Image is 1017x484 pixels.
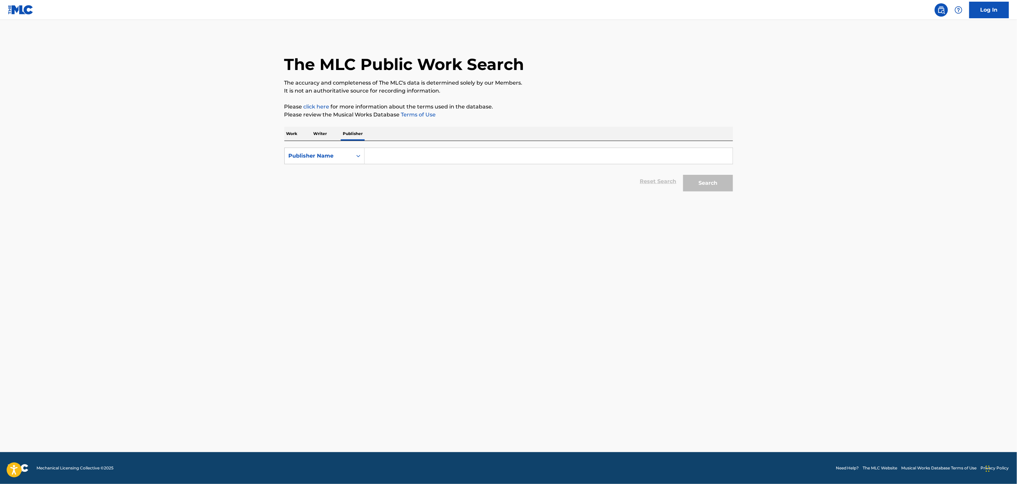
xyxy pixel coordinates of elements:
[400,111,436,118] a: Terms of Use
[284,79,733,87] p: The accuracy and completeness of The MLC's data is determined solely by our Members.
[289,152,348,160] div: Publisher Name
[836,465,859,471] a: Need Help?
[312,127,329,141] p: Writer
[284,111,733,119] p: Please review the Musical Works Database
[284,87,733,95] p: It is not an authoritative source for recording information.
[284,103,733,111] p: Please for more information about the terms used in the database.
[8,464,29,472] img: logo
[284,54,524,74] h1: The MLC Public Work Search
[8,5,34,15] img: MLC Logo
[935,3,948,17] a: Public Search
[863,465,898,471] a: The MLC Website
[955,6,963,14] img: help
[952,3,965,17] div: Help
[284,148,733,195] form: Search Form
[284,127,300,141] p: Work
[36,465,113,471] span: Mechanical Licensing Collective © 2025
[902,465,977,471] a: Musical Works Database Terms of Use
[969,2,1009,18] a: Log In
[986,459,990,479] div: Drag
[984,452,1017,484] iframe: Chat Widget
[981,465,1009,471] a: Privacy Policy
[341,127,365,141] p: Publisher
[937,6,945,14] img: search
[304,104,329,110] a: click here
